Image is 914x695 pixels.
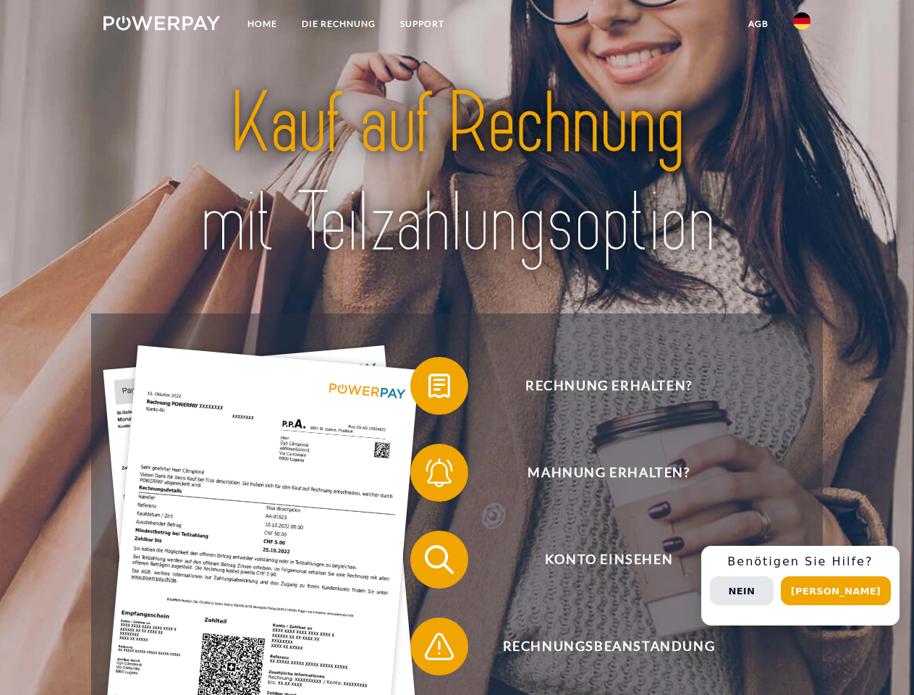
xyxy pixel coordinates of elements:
a: SUPPORT [388,11,457,37]
a: agb [736,11,781,37]
img: de [793,12,811,30]
span: Konto einsehen [431,531,786,589]
a: Home [235,11,289,37]
button: Rechnungsbeanstandung [410,618,787,675]
h3: Benötigen Sie Hilfe? [710,555,891,569]
div: Schnellhilfe [701,546,900,625]
img: title-powerpay_de.svg [138,69,776,277]
img: qb_search.svg [421,542,457,578]
button: Konto einsehen [410,531,787,589]
button: Nein [710,576,774,605]
button: Mahnung erhalten? [410,444,787,502]
span: Rechnung erhalten? [431,357,786,415]
span: Mahnung erhalten? [431,444,786,502]
img: qb_bill.svg [421,368,457,404]
a: DIE RECHNUNG [289,11,388,37]
button: [PERSON_NAME] [781,576,891,605]
img: qb_warning.svg [421,628,457,665]
button: Rechnung erhalten? [410,357,787,415]
span: Rechnungsbeanstandung [431,618,786,675]
img: qb_bell.svg [421,455,457,491]
img: logo-powerpay-white.svg [103,16,220,30]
